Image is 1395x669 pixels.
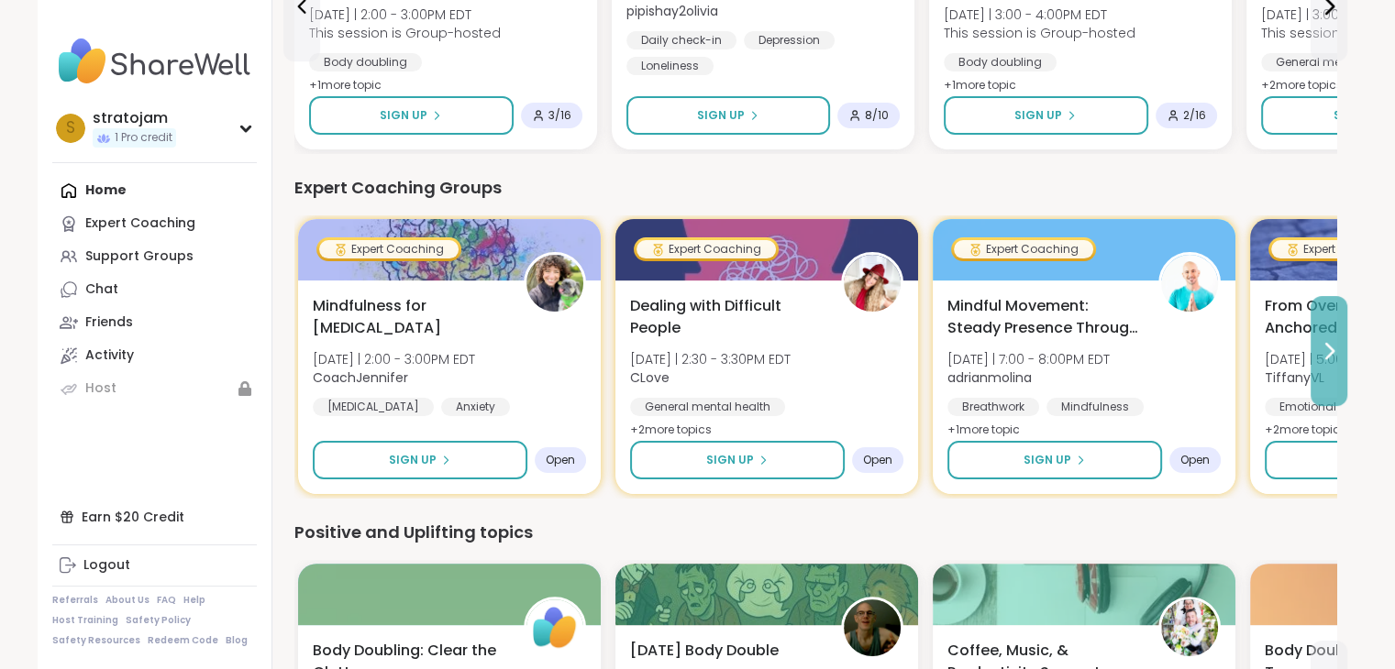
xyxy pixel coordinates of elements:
div: Earn $20 Credit [52,500,257,533]
span: [DATE] | 2:00 - 3:00PM EDT [313,350,475,368]
span: This session is Group-hosted [944,24,1135,42]
img: ShareWell [526,599,583,656]
a: About Us [105,594,149,607]
b: CoachJennifer [313,368,408,387]
span: Open [546,453,575,467]
a: Support Groups [52,240,257,273]
b: CLove [630,368,670,387]
img: CLove [844,255,901,312]
div: Expert Coaching [85,214,195,233]
b: adrianmolina [947,368,1032,387]
span: [DATE] | 3:00 - 4:00PM EDT [944,5,1135,24]
span: [DATE] | 2:30 - 3:30PM EDT [630,350,791,368]
a: FAQ [157,594,176,607]
b: TiffanyVL [1265,368,1324,387]
div: Expert Coaching [637,240,776,258]
span: This session is Group-hosted [309,24,501,42]
span: Sign Up [1024,452,1071,468]
span: s [66,116,75,140]
div: Support Groups [85,247,194,266]
div: Logout [83,556,130,575]
span: Open [863,453,892,467]
div: Positive and Uplifting topics [294,520,1336,545]
a: Host Training [52,614,118,627]
img: adrianmolina [1161,255,1218,312]
div: Friends [85,313,133,332]
div: Loneliness [626,57,714,75]
span: Sign Up [1334,107,1381,124]
div: Host [85,379,116,398]
button: Sign Up [630,441,845,479]
span: Mindfulness for [MEDICAL_DATA] [313,295,504,339]
button: Sign Up [309,96,514,135]
div: Body doubling [944,53,1057,71]
button: Sign Up [947,441,1162,479]
span: Mindful Movement: Steady Presence Through Yoga [947,295,1138,339]
div: Anxiety [441,398,510,416]
span: Sign Up [380,107,427,124]
button: Sign Up [626,96,830,135]
a: Referrals [52,594,98,607]
div: Depression [744,31,835,49]
button: Sign Up [944,96,1148,135]
button: Sign Up [313,441,527,479]
img: CoachJennifer [526,255,583,312]
span: [DATE] Body Double [630,640,779,662]
span: Open [1180,453,1210,467]
span: [DATE] | 2:00 - 3:00PM EDT [309,5,501,24]
span: 1 Pro credit [115,130,172,146]
span: Sign Up [389,452,437,468]
div: General mental health [630,398,785,416]
a: Blog [226,634,248,647]
div: stratojam [93,108,176,128]
div: Breathwork [947,398,1039,416]
img: ShareWell Nav Logo [52,29,257,93]
b: pipishay2olivia [626,2,718,20]
div: Body doubling [309,53,422,71]
div: Expert Coaching [319,240,459,258]
a: Help [183,594,205,607]
img: JollyJessie38 [1161,599,1218,656]
span: 3 / 16 [548,108,571,123]
span: [DATE] | 7:00 - 8:00PM EDT [947,350,1110,368]
span: Sign Up [706,452,754,468]
a: Expert Coaching [52,207,257,240]
div: Activity [85,346,134,365]
span: 2 / 16 [1183,108,1206,123]
a: Redeem Code [148,634,218,647]
span: 8 / 10 [865,108,889,123]
a: Host [52,372,257,405]
div: Chat [85,280,118,299]
span: Sign Up [1014,107,1062,124]
a: Friends [52,306,257,339]
a: Chat [52,273,257,306]
a: Logout [52,549,257,582]
div: [MEDICAL_DATA] [313,398,434,416]
a: Activity [52,339,257,372]
div: Expert Coaching Groups [294,175,1336,201]
a: Safety Resources [52,634,140,647]
div: Mindfulness [1046,398,1144,416]
img: bookstar [844,599,901,656]
div: Daily check-in [626,31,736,49]
span: Sign Up [697,107,745,124]
span: Dealing with Difficult People [630,295,821,339]
div: Expert Coaching [954,240,1093,258]
a: Safety Policy [126,614,191,627]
